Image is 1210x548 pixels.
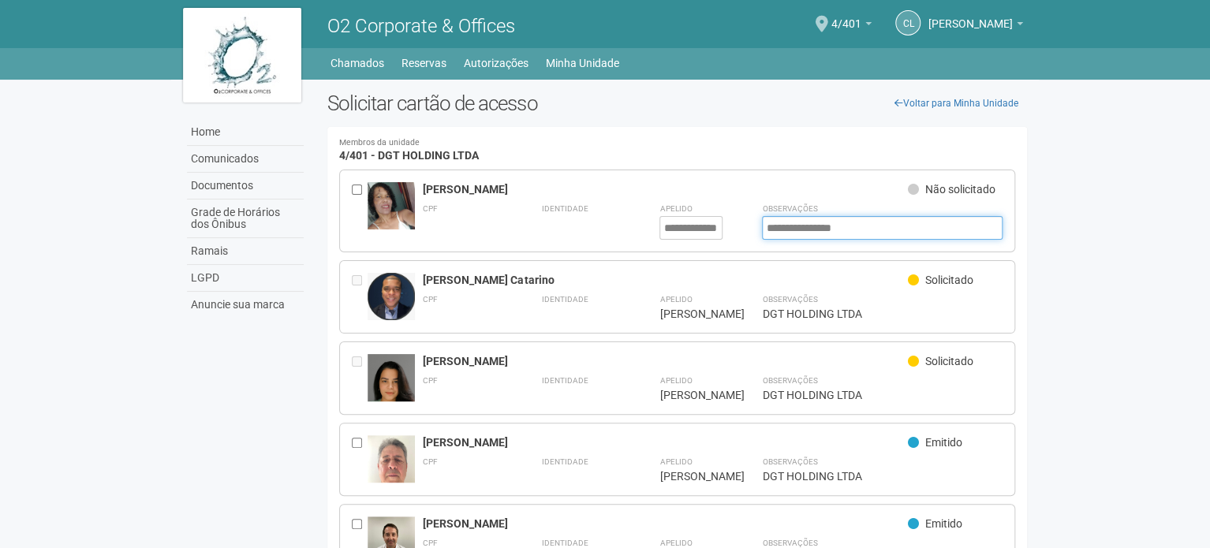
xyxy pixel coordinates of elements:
strong: Observações [762,539,817,547]
strong: CPF [423,295,438,304]
strong: Observações [762,376,817,385]
span: Claudia Luíza Soares de Castro [928,2,1013,30]
span: Não solicitado [925,183,995,196]
a: Comunicados [187,146,304,173]
a: Voltar para Minha Unidade [886,91,1027,115]
small: Membros da unidade [339,139,1015,147]
img: user.jpg [368,182,415,229]
strong: Identidade [541,376,588,385]
a: Minha Unidade [546,52,619,74]
div: DGT HOLDING LTDA [762,307,1003,321]
strong: Apelido [659,457,692,466]
strong: Apelido [659,376,692,385]
img: user.jpg [368,273,415,320]
div: Entre em contato com a Aministração para solicitar o cancelamento ou 2a via [352,354,368,402]
a: Anuncie sua marca [187,292,304,318]
a: Home [187,119,304,146]
a: Autorizações [464,52,528,74]
strong: Apelido [659,295,692,304]
div: [PERSON_NAME] [423,516,908,531]
span: Solicitado [925,355,973,367]
h2: Solicitar cartão de acesso [327,91,1027,115]
span: Solicitado [925,274,973,286]
div: [PERSON_NAME] [423,182,908,196]
div: [PERSON_NAME] [423,435,908,449]
div: DGT HOLDING LTDA [762,469,1003,483]
img: user.jpg [368,435,415,498]
a: Grade de Horários dos Ônibus [187,199,304,238]
span: O2 Corporate & Offices [327,15,515,37]
div: DGT HOLDING LTDA [762,388,1003,402]
strong: CPF [423,376,438,385]
strong: Apelido [659,539,692,547]
strong: CPF [423,204,438,213]
strong: Identidade [541,539,588,547]
div: [PERSON_NAME] [659,388,723,402]
span: Emitido [925,436,962,449]
div: [PERSON_NAME] [659,469,723,483]
a: CL [895,10,921,35]
a: [PERSON_NAME] [928,20,1023,32]
strong: Observações [762,295,817,304]
div: [PERSON_NAME] [423,354,908,368]
a: Reservas [401,52,446,74]
strong: Identidade [541,204,588,213]
a: Ramais [187,238,304,265]
strong: Apelido [659,204,692,213]
span: Emitido [925,517,962,530]
span: 4/401 [831,2,861,30]
div: [PERSON_NAME] Catarino [423,273,908,287]
a: Chamados [331,52,384,74]
div: Entre em contato com a Aministração para solicitar o cancelamento ou 2a via [352,273,368,321]
strong: CPF [423,457,438,466]
img: logo.jpg [183,8,301,103]
strong: CPF [423,539,438,547]
strong: Observações [762,204,817,213]
div: [PERSON_NAME] [659,307,723,321]
a: LGPD [187,265,304,292]
a: Documentos [187,173,304,199]
strong: Observações [762,457,817,466]
h4: 4/401 - DGT HOLDING LTDA [339,139,1015,162]
img: user.jpg [368,354,415,421]
a: 4/401 [831,20,872,32]
strong: Identidade [541,295,588,304]
strong: Identidade [541,457,588,466]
